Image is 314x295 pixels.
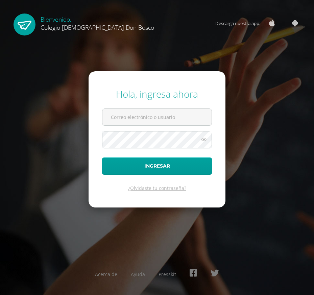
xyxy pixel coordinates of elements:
a: ¿Olvidaste tu contraseña? [128,185,186,191]
a: Presskit [159,271,176,277]
a: Ayuda [131,271,145,277]
a: Acerca de [95,271,117,277]
button: Ingresar [102,157,212,175]
div: Bienvenido, [41,14,154,31]
span: Descarga nuestra app: [215,17,267,30]
div: Hola, ingresa ahora [102,88,212,100]
input: Correo electrónico o usuario [102,109,212,125]
span: Colegio [DEMOGRAPHIC_DATA] Don Bosco [41,23,154,31]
